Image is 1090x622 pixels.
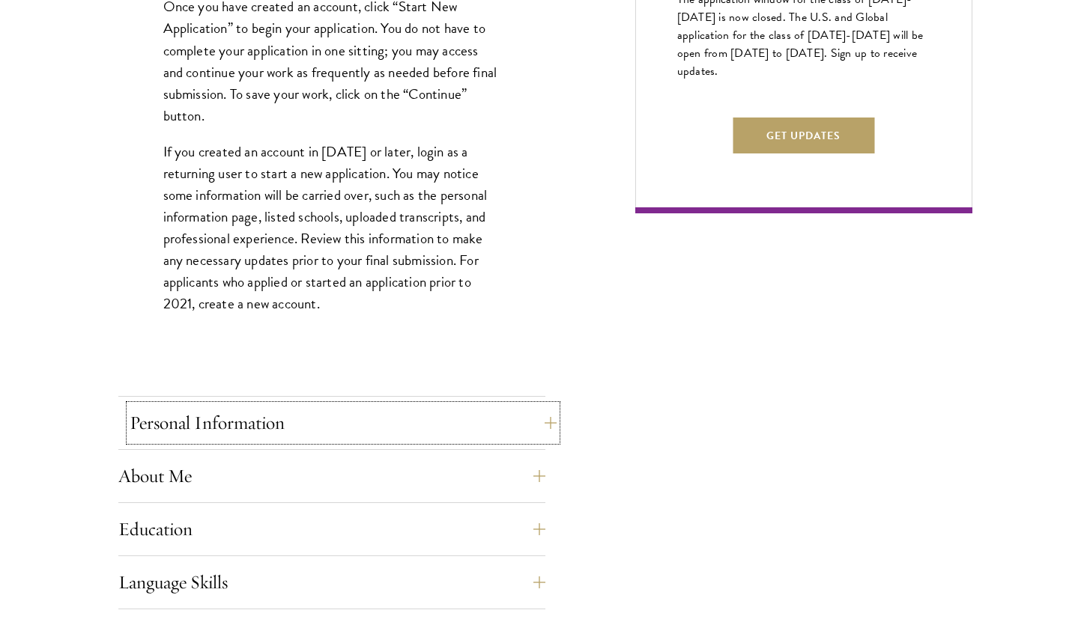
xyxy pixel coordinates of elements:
[118,458,545,494] button: About Me
[733,118,874,153] button: Get Updates
[163,141,500,315] p: If you created an account in [DATE] or later, login as a returning user to start a new applicatio...
[118,564,545,600] button: Language Skills
[130,405,557,441] button: Personal Information
[118,511,545,547] button: Education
